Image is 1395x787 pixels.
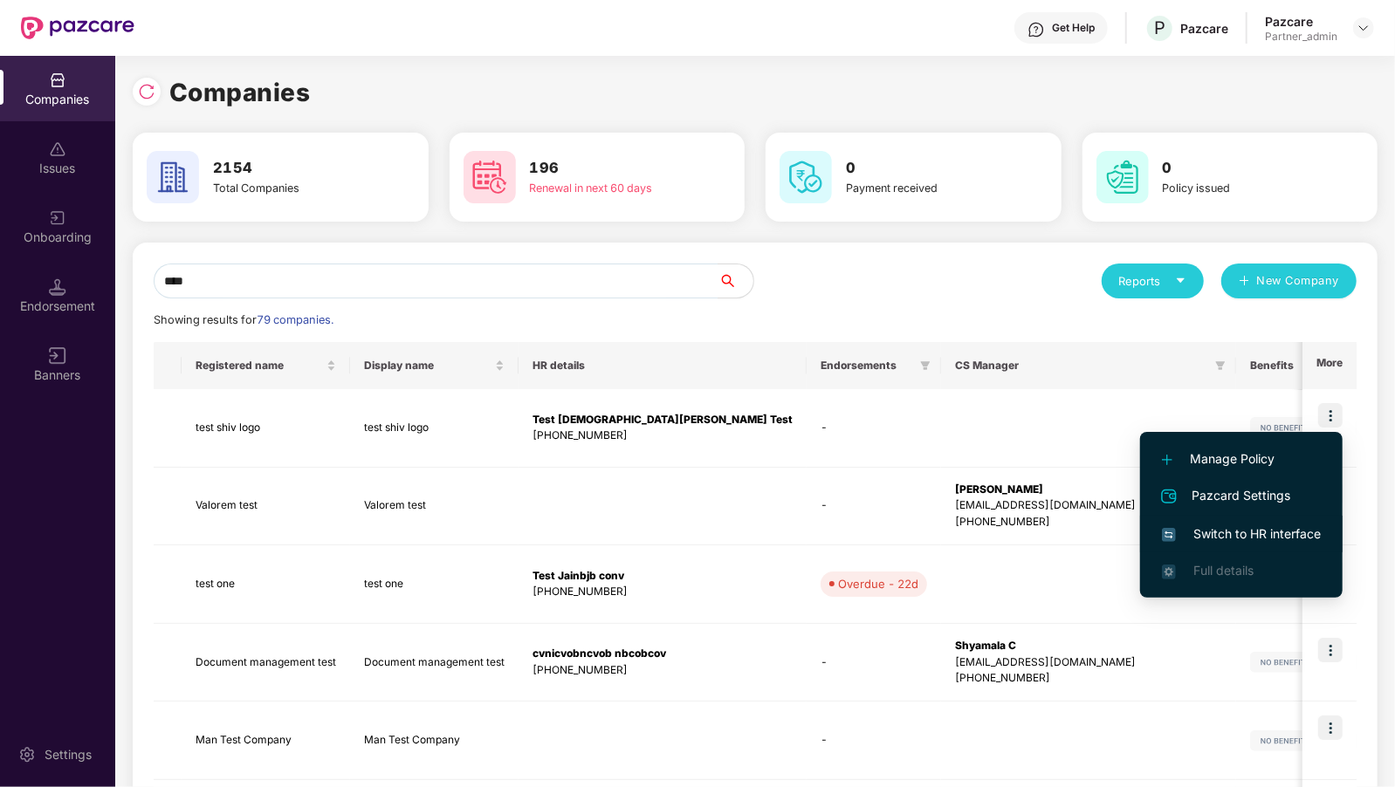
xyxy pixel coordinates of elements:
td: test one [350,545,519,624]
h1: Companies [169,73,311,112]
div: Policy issued [1163,180,1313,197]
button: search [718,263,754,298]
img: icon [1318,403,1343,428]
img: svg+xml;base64,PHN2ZyB4bWxucz0iaHR0cDovL3d3dy53My5vcmcvMjAwMC9zdmciIHdpZHRoPSI2MCIgaGVpZ2h0PSI2MC... [1096,151,1149,203]
td: - [807,701,941,780]
img: svg+xml;base64,PHN2ZyB3aWR0aD0iMjAiIGhlaWdodD0iMjAiIHZpZXdCb3g9IjAgMCAyMCAyMCIgZmlsbD0ibm9uZSIgeG... [49,209,66,227]
img: svg+xml;base64,PHN2ZyB4bWxucz0iaHR0cDovL3d3dy53My5vcmcvMjAwMC9zdmciIHdpZHRoPSI2MCIgaGVpZ2h0PSI2MC... [147,151,199,203]
img: svg+xml;base64,PHN2ZyBpZD0iQ29tcGFuaWVzIiB4bWxucz0iaHR0cDovL3d3dy53My5vcmcvMjAwMC9zdmciIHdpZHRoPS... [49,72,66,89]
span: P [1154,17,1165,38]
span: New Company [1257,272,1340,290]
span: filter [1215,360,1226,371]
div: Pazcare [1265,13,1337,30]
div: Total Companies [213,180,363,197]
div: [PERSON_NAME] [955,482,1222,498]
img: svg+xml;base64,PHN2ZyBpZD0iU2V0dGluZy0yMHgyMCIgeG1sbnM9Imh0dHA6Ly93d3cudzMub3JnLzIwMDAvc3ZnIiB3aW... [18,746,36,763]
div: Test Jainbjb conv [533,568,793,585]
span: 79 companies. [257,313,333,326]
div: cvnicvobncvob nbcobcov [533,646,793,662]
div: [EMAIL_ADDRESS][DOMAIN_NAME] [955,654,1222,671]
td: Man Test Company [182,701,350,780]
img: icon [1318,715,1343,740]
td: - [807,389,941,468]
img: svg+xml;base64,PHN2ZyB3aWR0aD0iMTYiIGhlaWdodD0iMTYiIHZpZXdCb3g9IjAgMCAxNiAxNiIgZmlsbD0ibm9uZSIgeG... [49,347,66,365]
span: Full details [1193,563,1254,578]
span: filter [1212,355,1229,376]
th: Benefits [1236,342,1371,389]
img: svg+xml;base64,PHN2ZyB4bWxucz0iaHR0cDovL3d3dy53My5vcmcvMjAwMC9zdmciIHdpZHRoPSIxNi4zNjMiIGhlaWdodD... [1162,565,1176,578]
span: Manage Policy [1162,449,1321,469]
button: plusNew Company [1221,263,1357,298]
span: filter [920,360,931,371]
td: Document management test [182,624,350,702]
img: svg+xml;base64,PHN2ZyB4bWxucz0iaHR0cDovL3d3dy53My5vcmcvMjAwMC9zdmciIHdpZHRoPSIyNCIgaGVpZ2h0PSIyNC... [1158,486,1179,507]
div: Settings [39,746,97,763]
div: Pazcare [1180,20,1228,37]
img: svg+xml;base64,PHN2ZyB4bWxucz0iaHR0cDovL3d3dy53My5vcmcvMjAwMC9zdmciIHdpZHRoPSIxMjIiIGhlaWdodD0iMj... [1250,417,1357,438]
div: Get Help [1052,21,1095,35]
div: Partner_admin [1265,30,1337,44]
img: svg+xml;base64,PHN2ZyB4bWxucz0iaHR0cDovL3d3dy53My5vcmcvMjAwMC9zdmciIHdpZHRoPSI2MCIgaGVpZ2h0PSI2MC... [464,151,516,203]
th: More [1302,342,1357,389]
td: test one [182,545,350,624]
img: svg+xml;base64,PHN2ZyB4bWxucz0iaHR0cDovL3d3dy53My5vcmcvMjAwMC9zdmciIHdpZHRoPSIxMjIiIGhlaWdodD0iMj... [1250,652,1357,673]
img: icon [1318,638,1343,662]
span: Display name [364,359,491,373]
td: test shiv logo [182,389,350,468]
span: filter [917,355,934,376]
span: Showing results for [154,313,333,326]
td: test shiv logo [350,389,519,468]
div: Reports [1119,272,1186,290]
div: Test [DEMOGRAPHIC_DATA][PERSON_NAME] Test [533,412,793,428]
h3: 0 [1163,157,1313,180]
span: search [718,274,753,288]
div: Payment received [846,180,996,197]
img: svg+xml;base64,PHN2ZyBpZD0iSGVscC0zMngzMiIgeG1sbnM9Imh0dHA6Ly93d3cudzMub3JnLzIwMDAvc3ZnIiB3aWR0aD... [1027,21,1045,38]
div: Renewal in next 60 days [530,180,680,197]
h3: 196 [530,157,680,180]
img: svg+xml;base64,PHN2ZyBpZD0iUmVsb2FkLTMyeDMyIiB4bWxucz0iaHR0cDovL3d3dy53My5vcmcvMjAwMC9zdmciIHdpZH... [138,83,155,100]
div: [PHONE_NUMBER] [955,670,1222,687]
td: Document management test [350,624,519,702]
td: - [807,624,941,702]
div: Shyamala C [955,638,1222,654]
img: New Pazcare Logo [21,17,134,39]
span: plus [1239,275,1250,289]
td: - [807,468,941,546]
div: [PHONE_NUMBER] [533,584,793,600]
h3: 2154 [213,157,363,180]
td: Valorem test [350,468,519,546]
div: [PHONE_NUMBER] [533,662,793,679]
th: Registered name [182,342,350,389]
img: svg+xml;base64,PHN2ZyB4bWxucz0iaHR0cDovL3d3dy53My5vcmcvMjAwMC9zdmciIHdpZHRoPSIxMi4yMDEiIGhlaWdodD... [1162,455,1172,465]
span: Endorsements [821,359,913,373]
span: caret-down [1175,275,1186,286]
img: svg+xml;base64,PHN2ZyBpZD0iSXNzdWVzX2Rpc2FibGVkIiB4bWxucz0iaHR0cDovL3d3dy53My5vcmcvMjAwMC9zdmciIH... [49,140,66,158]
img: svg+xml;base64,PHN2ZyBpZD0iRHJvcGRvd24tMzJ4MzIiIHhtbG5zPSJodHRwOi8vd3d3LnczLm9yZy8yMDAwL3N2ZyIgd2... [1357,21,1371,35]
td: Man Test Company [350,701,519,780]
span: Switch to HR interface [1162,524,1321,544]
div: [EMAIL_ADDRESS][DOMAIN_NAME] [955,497,1222,514]
span: CS Manager [955,359,1208,373]
div: [PHONE_NUMBER] [533,428,793,444]
span: Pazcard Settings [1162,486,1321,507]
img: svg+xml;base64,PHN2ZyB4bWxucz0iaHR0cDovL3d3dy53My5vcmcvMjAwMC9zdmciIHdpZHRoPSIxNiIgaGVpZ2h0PSIxNi... [1162,528,1176,542]
div: [PHONE_NUMBER] [955,514,1222,530]
div: Overdue - 22d [838,575,918,592]
h3: 0 [846,157,996,180]
th: HR details [519,342,807,389]
img: svg+xml;base64,PHN2ZyB3aWR0aD0iMTQuNSIgaGVpZ2h0PSIxNC41IiB2aWV3Qm94PSIwIDAgMTYgMTYiIGZpbGw9Im5vbm... [49,278,66,296]
td: Valorem test [182,468,350,546]
img: svg+xml;base64,PHN2ZyB4bWxucz0iaHR0cDovL3d3dy53My5vcmcvMjAwMC9zdmciIHdpZHRoPSI2MCIgaGVpZ2h0PSI2MC... [780,151,832,203]
th: Display name [350,342,519,389]
span: Registered name [196,359,323,373]
img: svg+xml;base64,PHN2ZyB4bWxucz0iaHR0cDovL3d3dy53My5vcmcvMjAwMC9zdmciIHdpZHRoPSIxMjIiIGhlaWdodD0iMj... [1250,730,1357,751]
